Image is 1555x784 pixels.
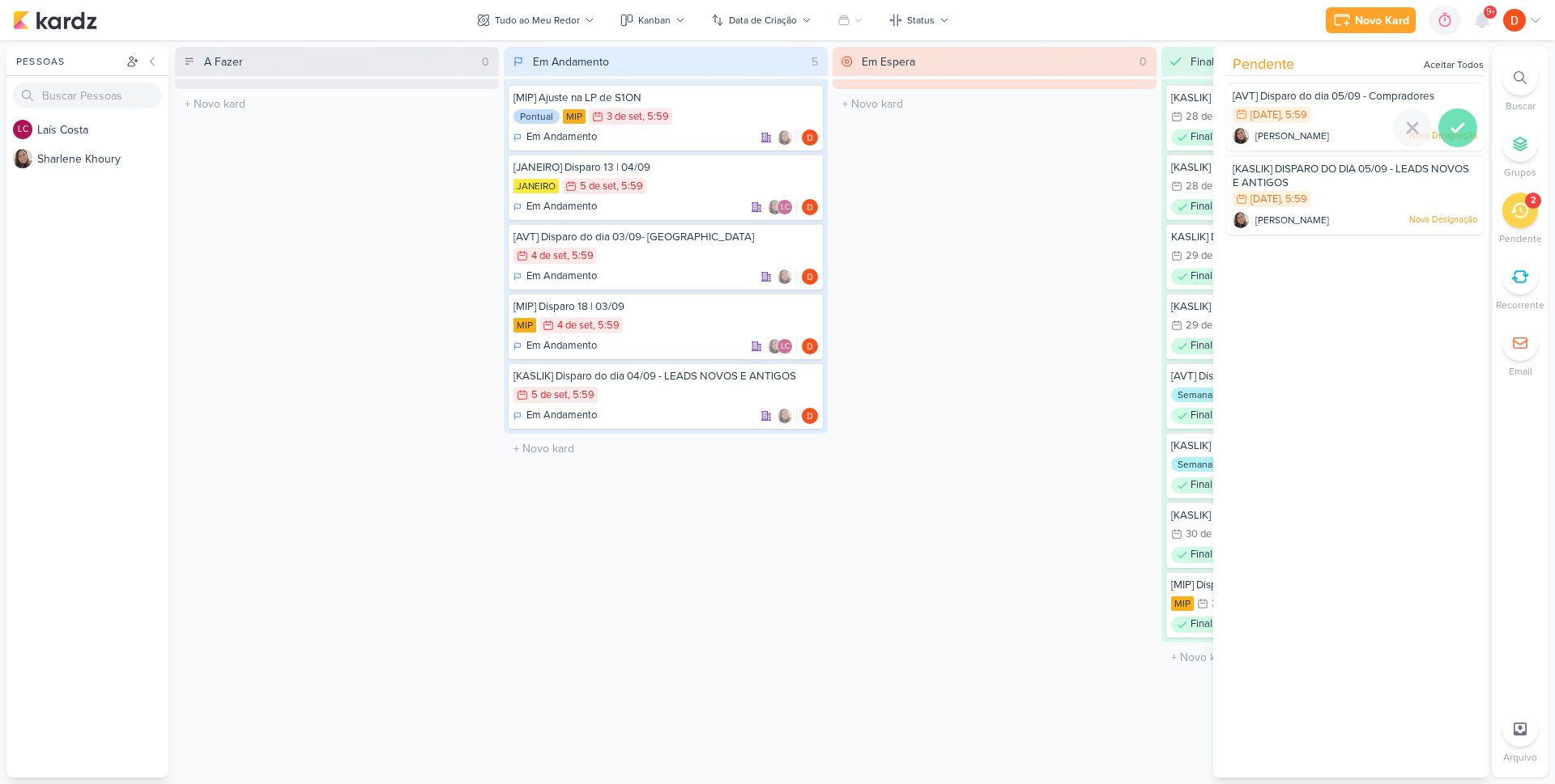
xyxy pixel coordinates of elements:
[526,129,597,146] p: Em Andamento
[526,269,597,285] p: Em Andamento
[1255,129,1329,143] span: [PERSON_NAME]
[1171,129,1243,146] div: Finalizado
[1171,477,1243,494] div: Finalizado
[767,199,797,215] div: Colaboradores: Sharlene Khoury, Laís Costa
[526,338,597,354] p: Em Andamento
[204,53,243,70] div: A Fazer
[1233,163,1469,190] span: [KASLIK] DISPARO DO DIA 05/09 - LEADS NOVOS E ANTIGOS
[1191,199,1237,215] p: Finalizado
[802,199,818,215] img: Diego Lima | TAGAWA
[1133,53,1153,70] div: 0
[1355,12,1409,29] div: Novo Kard
[1186,251,1232,261] div: 29 de ago
[37,150,168,167] div: S h a r l e n e K h o u r y
[531,390,568,400] div: 5 de set
[37,121,168,138] div: L a í s C o s t a
[1171,457,1221,472] div: Semanal
[802,199,818,215] div: Responsável: Diego Lima | TAGAWA
[1171,299,1476,314] div: [KASLIK] Disparo do dia 28/08 - MÉDICOS
[475,53,496,70] div: 0
[767,338,797,354] div: Colaboradores: Sharlene Khoury, Laís Costa
[1171,596,1194,611] div: MIP
[1171,617,1243,633] div: Finalizado
[1531,194,1536,207] div: 2
[836,92,1153,116] input: + Novo kard
[1250,194,1280,205] div: [DATE]
[507,437,824,460] input: + Novo kard
[1280,194,1307,205] div: , 5:59
[802,129,818,146] div: Responsável: Diego Lima | TAGAWA
[13,54,123,69] div: Pessoas
[802,338,818,354] img: Diego Lima | TAGAWA
[513,408,597,424] div: Em Andamento
[767,199,783,215] img: Sharlene Khoury
[563,109,586,124] div: MIP
[1191,129,1237,146] p: Finalizado
[1171,439,1476,453] div: [KASLIK] Dispro do dia 29/08 - Corretores
[513,91,818,105] div: [MIP] Ajuste na LP de S1ON
[777,129,797,146] div: Colaboradores: Sharlene Khoury
[777,408,793,424] img: Sharlene Khoury
[1191,547,1237,563] p: Finalizado
[805,53,824,70] div: 5
[13,120,32,139] div: Laís Costa
[1191,408,1237,424] p: Finalizado
[1171,199,1243,215] div: Finalizado
[18,125,28,134] p: LC
[607,112,642,122] div: 3 de set
[1186,320,1232,331] div: 29 de ago
[1424,57,1484,72] div: Aceitar Todos
[513,199,597,215] div: Em Andamento
[1499,231,1542,246] p: Pendente
[526,199,597,215] p: Em Andamento
[777,199,793,215] div: Laís Costa
[1503,750,1537,765] p: Arquivo
[513,269,597,285] div: Em Andamento
[1171,369,1476,384] div: [AVT] Disparo do dia 29/08 - Éden
[802,269,818,285] div: Responsável: Diego Lima | TAGAWA
[513,338,597,354] div: Em Andamento
[1171,547,1243,563] div: Finalizado
[513,160,818,175] div: [JANEIRO] Disparo 13 | 04/09
[802,408,818,424] div: Responsável: Diego Lima | TAGAWA
[531,251,567,261] div: 4 de set
[13,83,162,108] input: Buscar Pessoas
[513,230,818,244] div: [AVT] Disparo do dia 03/09- Jardim do Éden
[1409,214,1477,227] p: Nova Designação
[1504,165,1536,180] p: Grupos
[557,320,593,331] div: 4 de set
[568,390,594,400] div: , 5:59
[1191,53,1241,70] div: Finalizado
[580,181,616,192] div: 5 de set
[781,204,790,212] p: LC
[1171,408,1243,424] div: Finalizado
[1492,60,1549,113] li: Ctrl + F
[1191,477,1237,494] p: Finalizado
[1171,508,1476,523] div: [KASLIK] Disparo do dia 29/08 - LEADS NOVOS E ANTIGOS
[1186,112,1232,122] div: 28 de ago
[1191,269,1237,285] p: Finalizado
[1171,230,1476,244] div: KASLIK] Disparo do dia 28/08 - LEADS NOVOS E ANTIGOS
[1171,338,1243,354] div: Finalizado
[1171,388,1221,402] div: Semanal
[1171,269,1243,285] div: Finalizado
[616,181,643,192] div: , 5:59
[513,109,560,124] div: Pontual
[513,318,536,333] div: MIP
[513,129,597,146] div: Em Andamento
[178,92,496,116] input: + Novo kard
[767,338,783,354] img: Sharlene Khoury
[1326,7,1416,33] button: Novo Kard
[1280,110,1307,121] div: , 5:59
[1503,9,1526,32] img: Diego Lima | TAGAWA
[802,408,818,424] img: Diego Lima | TAGAWA
[567,251,594,261] div: , 5:59
[642,112,669,122] div: , 5:59
[1486,6,1495,19] span: 9+
[1233,53,1294,75] span: Pendente
[781,343,790,351] p: LC
[777,338,793,354] div: Laís Costa
[1171,91,1476,105] div: [KASLIK] Disparo do dia 27/08
[1171,578,1476,592] div: [MIP] Disparo 29/08
[777,269,797,285] div: Colaboradores: Sharlene Khoury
